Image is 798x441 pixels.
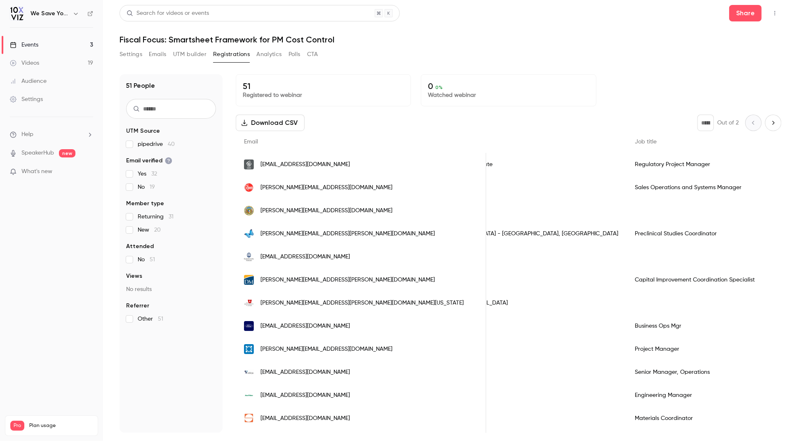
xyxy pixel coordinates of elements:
[244,183,254,192] img: rheem.com
[399,291,627,314] div: [GEOGRAPHIC_DATA][MEDICAL_DATA]
[244,344,254,354] img: nrel.gov
[435,84,443,90] span: 0 %
[126,242,154,251] span: Attended
[126,285,216,293] p: No results
[399,314,627,338] div: Ford
[399,268,627,291] div: [PERSON_NAME]
[169,214,174,220] span: 31
[256,48,282,61] button: Analytics
[729,5,762,21] button: Share
[158,316,163,322] span: 51
[83,168,93,176] iframe: Noticeable Trigger
[236,115,305,131] button: Download CSV
[127,9,209,18] div: Search for videos or events
[126,127,216,323] section: facet-groups
[244,160,254,169] img: ohsu.edu
[149,48,166,61] button: Emails
[120,35,782,45] h1: Fiscal Focus: Smartsheet Framework for PM Cost Control
[627,314,783,338] div: Business Ops Mgr
[244,252,254,262] img: ksbe.edu
[244,206,254,216] img: health.mo.gov
[243,81,404,91] p: 51
[10,431,26,438] p: Videos
[138,170,157,178] span: Yes
[261,276,435,284] span: [PERSON_NAME][EMAIL_ADDRESS][PERSON_NAME][DOMAIN_NAME]
[126,127,160,135] span: UTM Source
[126,302,149,310] span: Referrer
[126,199,164,208] span: Member type
[399,361,627,384] div: Virica Biotech Inc.
[120,48,142,61] button: Settings
[244,229,254,239] img: nationwidechildrens.org
[399,407,627,430] div: Siemens Manufacturing
[627,176,783,199] div: Sales Operations and Systems Manager
[261,391,350,400] span: [EMAIL_ADDRESS][DOMAIN_NAME]
[243,91,404,99] p: Registered to webinar
[168,141,175,147] span: 40
[138,140,175,148] span: pipedrive
[21,149,54,157] a: SpeakerHub
[399,176,627,199] div: Rheem
[627,268,783,291] div: Capital Improvement Coordination Specialist
[213,48,250,61] button: Registrations
[244,390,254,400] img: rainbird.com
[151,171,157,177] span: 32
[765,115,782,131] button: Next page
[399,222,627,245] div: Nationwide [GEOGRAPHIC_DATA] - [GEOGRAPHIC_DATA], [GEOGRAPHIC_DATA]
[21,167,52,176] span: What's new
[261,345,392,354] span: [PERSON_NAME][EMAIL_ADDRESS][DOMAIN_NAME]
[261,414,350,423] span: [EMAIL_ADDRESS][DOMAIN_NAME]
[77,431,93,438] p: / 150
[10,7,23,20] img: We Save You Time!
[717,119,739,127] p: Out of 2
[138,315,163,323] span: Other
[244,321,254,331] img: ford.com
[244,413,254,423] img: siemensmfg.com
[261,253,350,261] span: [EMAIL_ADDRESS][DOMAIN_NAME]
[244,367,254,377] img: viricabiotech.com
[150,257,155,263] span: 51
[399,338,627,361] div: NREL
[138,183,155,191] span: No
[10,41,38,49] div: Events
[261,183,392,192] span: [PERSON_NAME][EMAIL_ADDRESS][DOMAIN_NAME]
[244,275,254,285] img: dmschools.org
[29,422,93,429] span: Plan usage
[261,322,350,331] span: [EMAIL_ADDRESS][DOMAIN_NAME]
[138,226,161,234] span: New
[627,361,783,384] div: Senior Manager, Operations
[138,213,174,221] span: Returning
[150,184,155,190] span: 19
[627,222,783,245] div: Preclinical Studies Coordinator
[154,227,161,233] span: 20
[261,230,435,238] span: [PERSON_NAME][EMAIL_ADDRESS][PERSON_NAME][DOMAIN_NAME]
[399,384,627,407] div: Rain Bird
[261,206,392,215] span: [PERSON_NAME][EMAIL_ADDRESS][DOMAIN_NAME]
[428,81,589,91] p: 0
[627,384,783,407] div: Engineering Manager
[399,153,627,176] div: Knight [MEDICAL_DATA] Institute
[244,298,254,308] img: hci.utah.edu
[173,48,207,61] button: UTM builder
[10,77,47,85] div: Audience
[10,130,93,139] li: help-dropdown-opener
[307,48,318,61] button: CTA
[31,9,69,18] h6: We Save You Time!
[627,407,783,430] div: Materials Coordinator
[138,256,155,264] span: No
[21,130,33,139] span: Help
[627,338,783,361] div: Project Manager
[635,139,657,145] span: Job title
[126,81,155,91] h1: 51 People
[10,421,24,431] span: Pro
[10,95,43,103] div: Settings
[126,272,142,280] span: Views
[428,91,589,99] p: Watched webinar
[261,299,464,307] span: [PERSON_NAME][EMAIL_ADDRESS][PERSON_NAME][DOMAIN_NAME][US_STATE]
[289,48,300,61] button: Polls
[261,160,350,169] span: [EMAIL_ADDRESS][DOMAIN_NAME]
[627,153,783,176] div: Regulatory Project Manager
[59,149,75,157] span: new
[244,139,258,145] span: Email
[126,157,172,165] span: Email verified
